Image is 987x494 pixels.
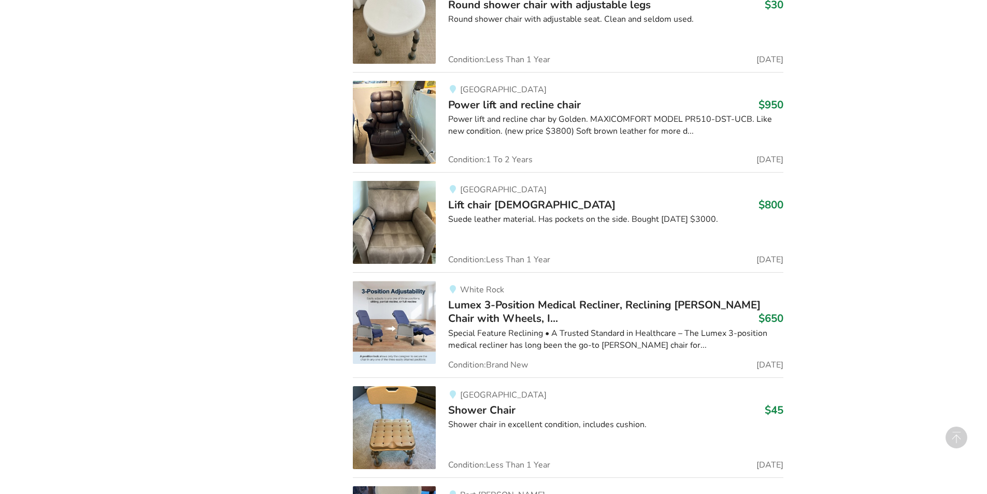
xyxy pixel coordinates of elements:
[756,55,783,64] span: [DATE]
[448,214,783,225] div: Suede leather material. Has pockets on the side. Bought [DATE] $3000.
[353,386,436,469] img: bathroom safety-shower chair
[448,156,533,164] span: Condition: 1 To 2 Years
[448,97,581,112] span: Power lift and recline chair
[460,284,504,295] span: White Rock
[460,184,547,195] span: [GEOGRAPHIC_DATA]
[448,361,528,369] span: Condition: Brand New
[448,55,550,64] span: Condition: Less Than 1 Year
[353,81,436,164] img: transfer aids-power lift and recline chair
[756,361,783,369] span: [DATE]
[353,181,436,264] img: transfer aids-lift chair 6 months old
[448,197,616,212] span: Lift chair [DEMOGRAPHIC_DATA]
[448,114,783,137] div: Power lift and recline char by Golden. MAXICOMFORT MODEL PR510-DST-UCB. Like new condition. (new ...
[759,312,783,325] h3: $650
[756,156,783,164] span: [DATE]
[448,419,783,431] div: Shower chair in excellent condition, includes cushion.
[353,377,783,477] a: bathroom safety-shower chair[GEOGRAPHIC_DATA]Shower Chair$45Shower chair in excellent condition, ...
[448,298,761,326] span: Lumex 3-Position Medical Recliner, Reclining [PERSON_NAME] Chair with Wheels, I...
[759,198,783,211] h3: $800
[448,461,550,469] span: Condition: Less Than 1 Year
[448,13,783,25] div: Round shower chair with adjustable seat. Clean and seldom used.
[460,389,547,401] span: [GEOGRAPHIC_DATA]
[353,281,436,364] img: transfer aids-lumex 3-position medical recliner, reclining geri chair with wheels, imperial blue
[448,256,550,264] span: Condition: Less Than 1 Year
[448,403,516,417] span: Shower Chair
[353,272,783,377] a: transfer aids-lumex 3-position medical recliner, reclining geri chair with wheels, imperial blueW...
[353,72,783,172] a: transfer aids-power lift and recline chair[GEOGRAPHIC_DATA]Power lift and recline chair$950Power ...
[756,256,783,264] span: [DATE]
[448,328,783,351] div: Special Feature Reclining • A Trusted Standard in Healthcare – The Lumex 3-position medical recli...
[765,403,783,417] h3: $45
[756,461,783,469] span: [DATE]
[759,98,783,111] h3: $950
[353,172,783,272] a: transfer aids-lift chair 6 months old[GEOGRAPHIC_DATA]Lift chair [DEMOGRAPHIC_DATA]$800Suede leat...
[460,84,547,95] span: [GEOGRAPHIC_DATA]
